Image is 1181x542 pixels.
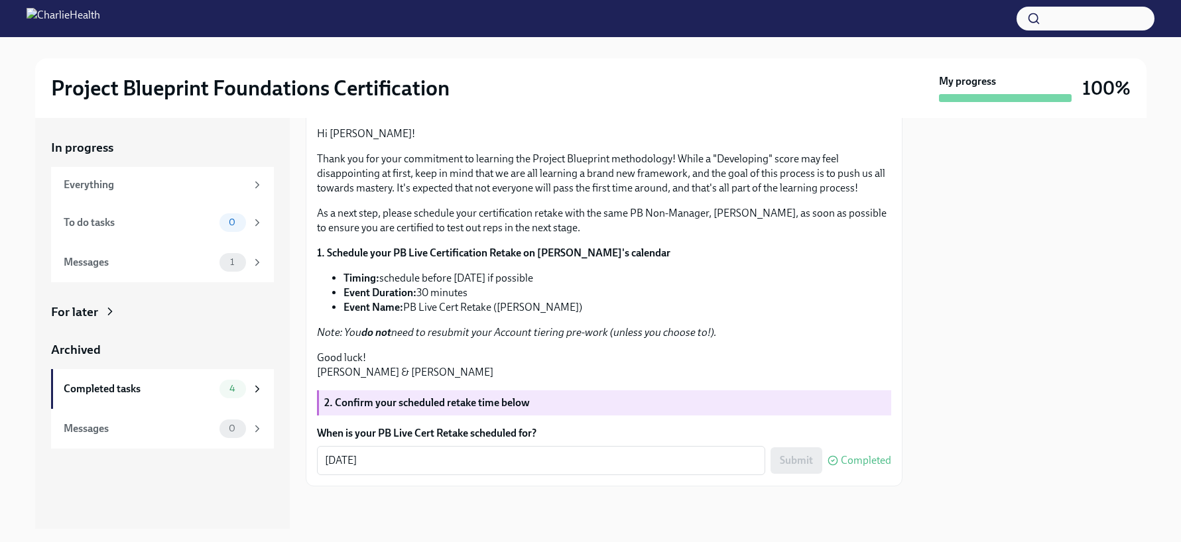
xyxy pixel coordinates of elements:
li: PB Live Cert Retake ([PERSON_NAME]) [343,300,891,315]
span: 0 [221,217,243,227]
a: Messages1 [51,243,274,282]
a: To do tasks0 [51,203,274,243]
strong: 1. Schedule your PB Live Certification Retake on [PERSON_NAME]'s calendar [317,246,670,259]
li: schedule before [DATE] if possible [343,271,891,286]
div: Completed tasks [64,382,214,396]
p: Good luck! [PERSON_NAME] & [PERSON_NAME] [317,351,891,380]
label: When is your PB Live Cert Retake scheduled for? [317,426,891,441]
img: CharlieHealth [27,8,100,29]
a: Archived [51,341,274,358]
p: Thank you for your commitment to learning the Project Blueprint methodology! While a "Developing"... [317,152,891,195]
div: Everything [64,178,246,192]
strong: Event Name: [343,301,403,313]
strong: Timing: [343,272,379,284]
a: For later [51,303,274,321]
span: Completed [841,455,891,466]
span: 4 [221,384,243,394]
a: Messages0 [51,409,274,449]
li: 30 minutes [343,286,891,300]
div: Messages [64,421,214,436]
strong: do not [361,326,391,339]
h3: 100% [1082,76,1131,100]
span: 1 [222,257,242,267]
span: 0 [221,423,243,433]
a: In progress [51,139,274,156]
strong: Event Duration: [343,286,416,299]
textarea: [DATE] [325,453,757,468]
a: Completed tasks4 [51,369,274,409]
div: To do tasks [64,215,214,230]
em: Note: You need to resubmit your Account tiering pre-work (unless you choose to!). [317,326,717,339]
h2: Project Blueprint Foundations Certification [51,75,450,101]
p: Hi [PERSON_NAME]! [317,127,891,141]
a: Everything [51,167,274,203]
strong: 2. Confirm your scheduled retake time below [324,396,530,409]
p: As a next step, please schedule your certification retake with the same PB Non-Manager, [PERSON_N... [317,206,891,235]
div: For later [51,303,98,321]
strong: My progress [939,74,996,89]
div: Messages [64,255,214,270]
